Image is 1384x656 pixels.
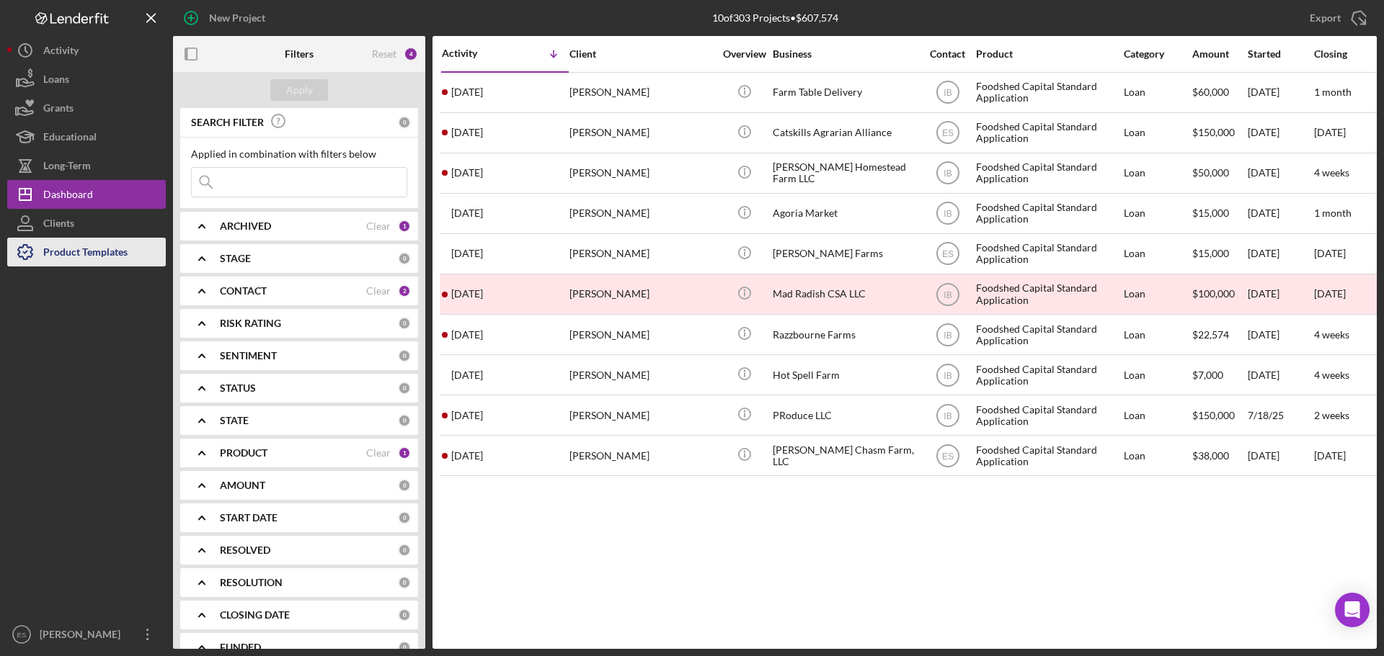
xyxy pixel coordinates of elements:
div: Loan [1124,356,1191,394]
text: IB [944,370,951,380]
div: $22,574 [1192,315,1246,354]
button: Dashboard [7,180,166,209]
button: Export [1295,4,1377,32]
div: Hot Spell Farm [773,356,917,394]
button: Activity [7,36,166,65]
div: Foodshed Capital Standard Application [976,356,1120,394]
div: [PERSON_NAME] [36,620,130,652]
div: Loan [1124,275,1191,313]
time: 2025-07-18 15:52 [451,410,483,421]
div: Client [569,48,714,60]
div: $150,000 [1192,396,1246,434]
div: [PERSON_NAME] [569,275,714,313]
text: ES [941,249,953,259]
div: Apply [286,79,313,101]
div: Foodshed Capital Standard Application [976,235,1120,273]
div: [DATE] [1248,154,1313,192]
time: 2025-08-06 14:30 [451,207,483,219]
div: Reset [372,48,396,60]
b: AMOUNT [220,480,265,491]
div: 7/18/25 [1248,396,1313,434]
text: IB [944,169,951,179]
div: Category [1124,48,1191,60]
div: 1 [398,446,411,459]
div: Clear [366,285,391,297]
div: [DATE] [1248,356,1313,394]
time: 2 weeks [1314,409,1349,421]
div: $50,000 [1192,154,1246,192]
button: Grants [7,94,166,122]
text: IB [944,289,951,300]
div: 10 of 303 Projects • $607,574 [712,12,838,24]
div: Export [1310,4,1341,32]
div: Overview [717,48,771,60]
div: Loan [1124,154,1191,192]
div: 0 [398,479,411,492]
div: Foodshed Capital Standard Application [976,154,1120,192]
time: 2025-08-07 17:51 [451,167,483,179]
time: 1 month [1314,207,1352,219]
b: CONTACT [220,285,267,297]
div: 4 [404,47,418,61]
div: 0 [398,576,411,589]
div: Loan [1124,73,1191,112]
text: ES [941,451,953,461]
div: [PERSON_NAME] [569,436,714,475]
div: Product [976,48,1120,60]
div: Foodshed Capital Standard Application [976,315,1120,354]
b: PRODUCT [220,447,267,459]
div: [DATE] [1248,194,1313,233]
b: RESOLVED [220,544,270,556]
text: ES [17,631,27,639]
div: [PERSON_NAME] [569,396,714,434]
button: Apply [270,79,328,101]
div: Foodshed Capital Standard Application [976,194,1120,233]
time: 2025-04-21 18:32 [451,450,483,462]
div: [PERSON_NAME] Homestead Farm LLC [773,154,917,192]
div: [PERSON_NAME] [569,154,714,192]
b: STATE [220,415,249,426]
div: Educational [43,122,97,155]
div: 0 [398,544,411,557]
div: Agoria Market [773,194,917,233]
button: ES[PERSON_NAME] [7,620,166,649]
button: Long-Term [7,151,166,180]
div: Clear [366,447,391,459]
b: ARCHIVED [220,220,271,232]
div: [DATE] [1248,315,1313,354]
div: 0 [398,414,411,427]
div: 0 [398,317,411,330]
time: 4 weeks [1314,328,1349,341]
div: Contact [921,48,975,60]
time: [DATE] [1314,287,1346,300]
b: START DATE [220,512,278,524]
div: Applied in combination with filters below [191,148,407,160]
text: IB [944,330,951,340]
div: Business [773,48,917,60]
div: [PERSON_NAME] [569,73,714,112]
b: SENTIMENT [220,350,277,361]
div: Loan [1124,194,1191,233]
div: Loan [1124,235,1191,273]
b: STATUS [220,382,256,394]
div: 1 [398,220,411,233]
div: Foodshed Capital Standard Application [976,396,1120,434]
button: Educational [7,122,166,151]
div: Product Templates [43,238,128,270]
div: Loan [1124,436,1191,475]
div: $100,000 [1192,275,1246,313]
button: Loans [7,65,166,94]
div: [PERSON_NAME] [569,315,714,354]
div: 0 [398,252,411,265]
time: 2025-08-15 20:58 [451,86,483,98]
div: 0 [398,349,411,362]
div: Loan [1124,315,1191,354]
div: 0 [398,511,411,524]
div: 0 [398,116,411,129]
div: $60,000 [1192,73,1246,112]
div: [PERSON_NAME] [569,194,714,233]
